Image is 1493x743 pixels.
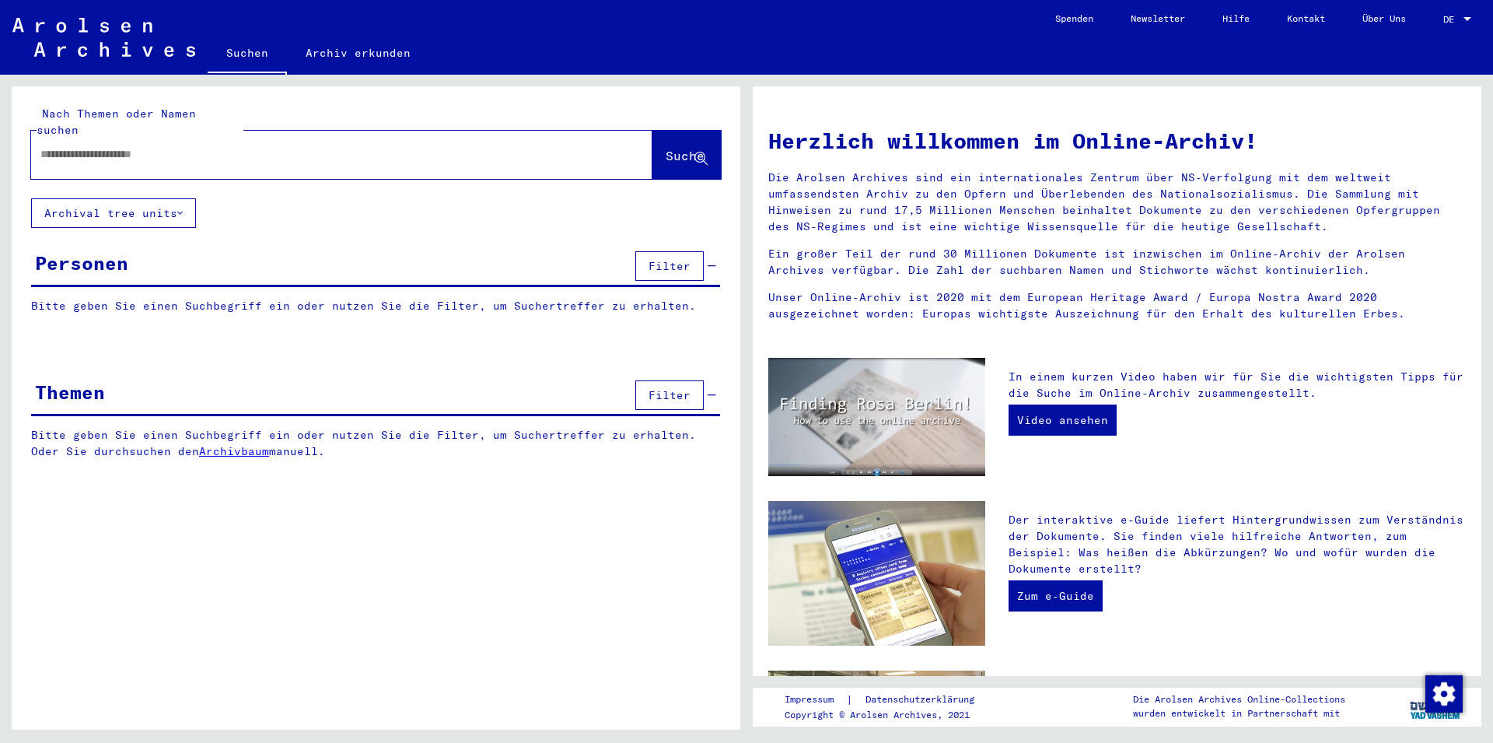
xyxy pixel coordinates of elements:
div: Themen [35,378,105,406]
button: Archival tree units [31,198,196,228]
button: Filter [635,380,704,410]
div: Personen [35,249,128,277]
p: In einem kurzen Video haben wir für Sie die wichtigsten Tipps für die Suche im Online-Archiv zusa... [1009,369,1466,401]
img: Arolsen_neg.svg [12,18,195,57]
span: Suche [666,148,705,163]
button: Suche [652,131,721,179]
p: Der interaktive e-Guide liefert Hintergrundwissen zum Verständnis der Dokumente. Sie finden viele... [1009,512,1466,577]
p: wurden entwickelt in Partnerschaft mit [1133,706,1345,720]
h1: Herzlich willkommen im Online-Archiv! [768,124,1466,157]
img: Zustimmung ändern [1425,675,1463,713]
a: Impressum [785,692,846,708]
span: DE [1443,14,1460,25]
p: Bitte geben Sie einen Suchbegriff ein oder nutzen Sie die Filter, um Suchertreffer zu erhalten. O... [31,427,721,460]
p: Die Arolsen Archives Online-Collections [1133,692,1345,706]
a: Suchen [208,34,287,75]
p: Die Arolsen Archives sind ein internationales Zentrum über NS-Verfolgung mit dem weltweit umfasse... [768,170,1466,235]
p: Ein großer Teil der rund 30 Millionen Dokumente ist inzwischen im Online-Archiv der Arolsen Archi... [768,246,1466,279]
img: yv_logo.png [1407,687,1465,726]
div: | [785,692,993,708]
img: eguide.jpg [768,501,985,646]
p: Copyright © Arolsen Archives, 2021 [785,708,993,722]
span: Filter [649,259,691,273]
span: Filter [649,388,691,402]
a: Archivbaum [199,444,269,458]
a: Datenschutzerklärung [853,692,993,708]
a: Archiv erkunden [287,34,429,72]
a: Zum e-Guide [1009,580,1103,612]
img: video.jpg [768,358,985,476]
a: Video ansehen [1009,405,1117,436]
button: Filter [635,251,704,281]
p: Unser Online-Archiv ist 2020 mit dem European Heritage Award / Europa Nostra Award 2020 ausgezeic... [768,289,1466,322]
p: Bitte geben Sie einen Suchbegriff ein oder nutzen Sie die Filter, um Suchertreffer zu erhalten. [31,298,720,314]
mat-label: Nach Themen oder Namen suchen [37,107,196,137]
